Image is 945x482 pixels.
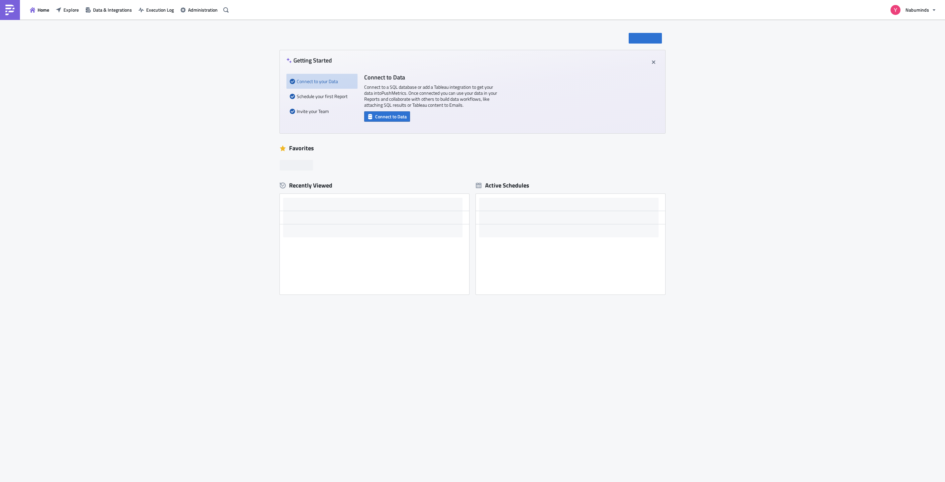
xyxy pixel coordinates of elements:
span: Explore [63,6,79,13]
h4: Getting Started [286,57,332,64]
h4: Connect to Data [364,74,497,81]
button: Explore [52,5,82,15]
span: Nabuminds [905,6,929,13]
img: PushMetrics [5,5,15,15]
button: Data & Integrations [82,5,135,15]
div: Invite your Team [290,104,354,119]
button: Execution Log [135,5,177,15]
p: Connect to a SQL database or add a Tableau integration to get your data into PushMetrics . Once c... [364,84,497,108]
button: Connect to Data [364,111,410,122]
span: Home [38,6,49,13]
img: Avatar [890,4,901,16]
button: Administration [177,5,221,15]
span: Data & Integrations [93,6,132,13]
button: Nabuminds [887,3,940,17]
span: Administration [188,6,218,13]
div: Favorites [280,143,665,153]
span: Execution Log [146,6,174,13]
span: Connect to Data [375,113,407,120]
div: Active Schedules [476,181,529,189]
div: Recently Viewed [280,181,469,190]
a: Connect to Data [364,112,410,119]
div: Schedule your first Report [290,89,354,104]
button: Home [27,5,52,15]
div: Connect to your Data [290,74,354,89]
